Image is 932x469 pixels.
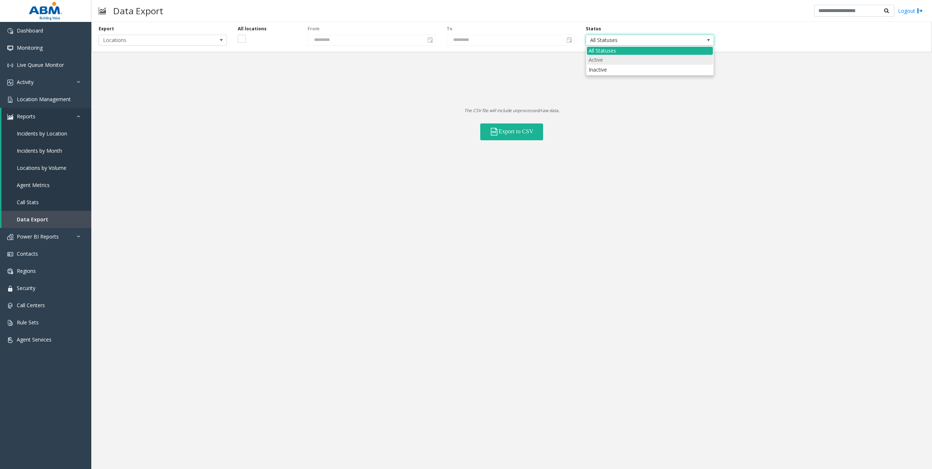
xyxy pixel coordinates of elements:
img: 'icon' [7,286,13,291]
span: Data Export [17,216,48,223]
span: Activity [17,79,34,85]
span: Locations by Volume [17,164,66,171]
p: The CSV file will include unprocessed/raw data. [91,107,932,114]
label: Status [586,26,601,32]
li: Inactive [587,65,713,75]
a: Incidents by Location [1,125,91,142]
img: 'icon' [7,251,13,257]
span: Agent Metrics [17,182,50,188]
a: Locations by Volume [1,159,91,176]
img: 'icon' [7,234,13,240]
span: All Statuses [586,35,688,45]
a: Reports [1,108,91,125]
span: Incidents by Month [17,147,62,154]
span: Contacts [17,250,38,257]
span: Toggle calendar [564,35,574,45]
span: Power BI Reports [17,233,59,240]
img: 'icon' [7,114,13,120]
a: Logout [898,7,923,15]
h3: Data Export [110,2,167,20]
span: Reports [17,113,35,120]
img: pageIcon [99,2,106,20]
span: Locations [99,35,201,45]
label: All locations [238,26,297,32]
span: Call Stats [17,199,39,206]
span: Toggle calendar [425,35,435,45]
img: 'icon' [7,320,13,326]
span: Location Management [17,96,71,103]
span: Live Queue Monitor [17,61,64,68]
a: Agent Metrics [1,176,91,194]
a: Incidents by Month [1,142,91,159]
li: Active [587,55,713,65]
img: 'icon' [7,303,13,309]
a: Call Stats [1,194,91,211]
div: All Statuses [587,47,713,55]
img: 'icon' [7,45,13,51]
span: Call Centers [17,302,45,309]
span: Dashboard [17,27,43,34]
label: To [447,26,452,32]
img: logout [917,7,923,15]
span: Monitoring [17,44,43,51]
img: 'icon' [7,62,13,68]
span: Incidents by Location [17,130,67,137]
span: Regions [17,267,36,274]
a: Data Export [1,211,91,228]
label: Export [99,26,114,32]
img: 'icon' [7,268,13,274]
span: Rule Sets [17,319,39,326]
span: Security [17,285,35,291]
img: 'icon' [7,337,13,343]
img: 'icon' [7,97,13,103]
img: 'icon' [7,80,13,85]
span: Agent Services [17,336,51,343]
img: 'icon' [7,28,13,34]
button: Export to CSV [480,123,543,140]
label: From [308,26,320,32]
